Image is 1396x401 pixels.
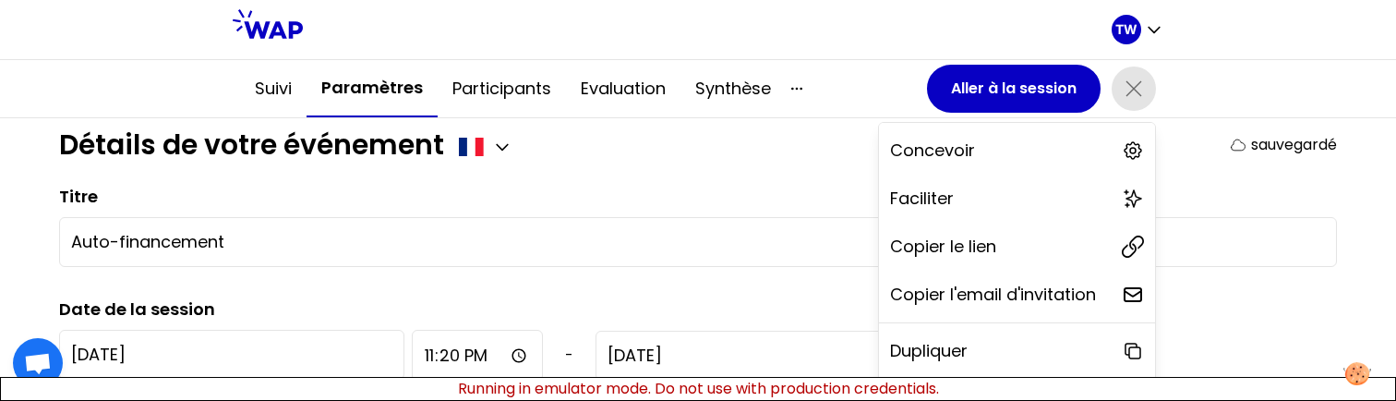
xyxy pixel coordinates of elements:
[890,282,1096,308] p: Copier l'email d'invitation
[890,338,968,364] p: Dupliquer
[240,61,307,116] button: Suivi
[927,65,1101,113] button: Aller à la session
[680,61,786,116] button: Synthèse
[59,330,404,380] input: YYYY-M-D
[890,138,975,164] p: Concevoir
[890,234,996,260] p: Copier le lien
[71,229,1325,255] input: Ex : Nouvelle Session
[59,185,98,208] label: Titre
[1112,15,1163,44] button: TW
[566,61,680,116] button: Evaluation
[59,128,444,162] h1: Détails de votre événement
[1332,351,1382,396] button: Manage your preferences about cookies
[438,61,566,116] button: Participants
[307,60,438,117] button: Paramètres
[596,331,941,381] input: YYYY-M-D
[890,186,954,212] p: Faciliter
[565,345,573,367] span: -
[1115,20,1137,39] p: TW
[1251,134,1337,156] p: sauvegardé
[59,298,215,321] label: Date de la session
[13,338,63,388] a: Ouvrir le chat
